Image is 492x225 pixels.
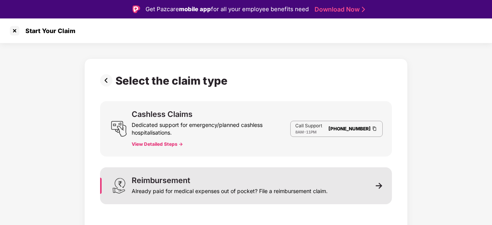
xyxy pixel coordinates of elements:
[132,141,183,147] button: View Detailed Steps ->
[372,125,378,132] img: Clipboard Icon
[132,118,290,137] div: Dedicated support for emergency/planned cashless hospitalisations.
[100,74,115,87] img: svg+xml;base64,PHN2ZyBpZD0iUHJldi0zMngzMiIgeG1sbnM9Imh0dHA6Ly93d3cudzMub3JnLzIwMDAvc3ZnIiB3aWR0aD...
[295,130,304,134] span: 8AM
[376,182,383,189] img: svg+xml;base64,PHN2ZyB3aWR0aD0iMTEiIGhlaWdodD0iMTEiIHZpZXdCb3g9IjAgMCAxMSAxMSIgZmlsbD0ibm9uZSIgeG...
[132,5,140,13] img: Logo
[21,27,75,35] div: Start Your Claim
[295,123,322,129] p: Call Support
[328,126,371,132] a: [PHONE_NUMBER]
[111,178,127,194] img: svg+xml;base64,PHN2ZyB3aWR0aD0iMjQiIGhlaWdodD0iMzEiIHZpZXdCb3g9IjAgMCAyNCAzMSIgZmlsbD0ibm9uZSIgeG...
[315,5,363,13] a: Download Now
[132,184,328,195] div: Already paid for medical expenses out of pocket? File a reimbursement claim.
[146,5,309,14] div: Get Pazcare for all your employee benefits need
[306,130,316,134] span: 11PM
[132,177,190,184] div: Reimbursement
[295,129,322,135] div: -
[111,121,127,137] img: svg+xml;base64,PHN2ZyB3aWR0aD0iMjQiIGhlaWdodD0iMjUiIHZpZXdCb3g9IjAgMCAyNCAyNSIgZmlsbD0ibm9uZSIgeG...
[115,74,231,87] div: Select the claim type
[362,5,365,13] img: Stroke
[132,110,192,118] div: Cashless Claims
[179,5,211,13] strong: mobile app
